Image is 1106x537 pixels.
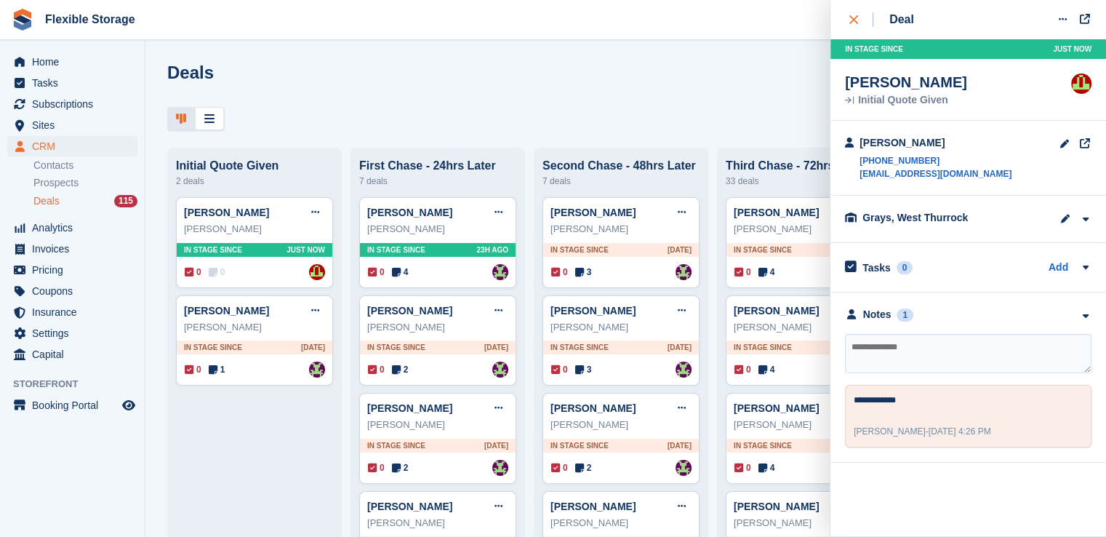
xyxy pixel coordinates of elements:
[7,136,137,156] a: menu
[367,207,452,218] a: [PERSON_NAME]
[359,172,516,190] div: 7 deals
[897,309,913,322] div: 1
[32,52,119,72] span: Home
[32,218,119,238] span: Analytics
[859,135,1011,151] div: [PERSON_NAME]
[184,342,242,353] span: In stage since
[32,344,119,365] span: Capital
[176,159,333,172] div: Initial Quote Given
[7,73,137,93] a: menu
[863,307,891,322] div: Notes
[367,222,508,236] div: [PERSON_NAME]
[929,426,991,437] span: [DATE] 4:26 PM
[367,440,425,451] span: In stage since
[1071,73,1091,94] img: David Jones
[7,395,137,415] a: menu
[550,207,636,218] a: [PERSON_NAME]
[668,440,692,451] span: [DATE]
[185,266,201,279] span: 0
[286,244,325,255] span: Just now
[39,7,141,31] a: Flexible Storage
[7,239,137,259] a: menu
[392,266,409,279] span: 4
[734,244,792,255] span: In stage since
[550,501,636,512] a: [PERSON_NAME]
[845,95,967,106] div: Initial Quote Given
[734,461,751,474] span: 0
[862,261,891,274] h2: Tasks
[859,167,1011,180] a: [EMAIL_ADDRESS][DOMAIN_NAME]
[734,320,875,335] div: [PERSON_NAME]
[367,402,452,414] a: [PERSON_NAME]
[32,115,119,135] span: Sites
[184,305,269,317] a: [PERSON_NAME]
[114,195,137,207] div: 115
[7,52,137,72] a: menu
[392,461,409,474] span: 2
[32,395,119,415] span: Booking Portal
[12,9,33,31] img: stora-icon-8386f47178a22dfd0bd8f6a31ec36ba5ce8667c1dd55bd0f319d3a0aa187defe.svg
[484,440,508,451] span: [DATE]
[550,516,692,530] div: [PERSON_NAME]
[845,44,903,55] span: In stage since
[209,363,225,376] span: 1
[184,222,325,236] div: [PERSON_NAME]
[33,176,79,190] span: Prospects
[550,320,692,335] div: [PERSON_NAME]
[32,323,119,343] span: Settings
[309,264,325,280] a: David Jones
[32,94,119,114] span: Subscriptions
[575,461,592,474] span: 2
[897,261,913,274] div: 0
[734,501,819,512] a: [PERSON_NAME]
[7,94,137,114] a: menu
[7,218,137,238] a: menu
[367,244,425,255] span: In stage since
[734,207,819,218] a: [PERSON_NAME]
[542,159,700,172] div: Second Chase - 48hrs Later
[367,305,452,317] a: [PERSON_NAME]
[367,501,452,512] a: [PERSON_NAME]
[550,402,636,414] a: [PERSON_NAME]
[167,63,214,82] h1: Deals
[492,362,508,378] img: Rachael Fisher
[7,323,137,343] a: menu
[7,344,137,365] a: menu
[734,363,751,376] span: 0
[367,342,425,353] span: In stage since
[676,362,692,378] img: Rachael Fisher
[484,342,508,353] span: [DATE]
[550,440,609,451] span: In stage since
[758,266,775,279] span: 4
[854,425,991,438] div: -
[1053,44,1091,55] span: Just now
[184,207,269,218] a: [PERSON_NAME]
[301,342,325,353] span: [DATE]
[32,136,119,156] span: CRM
[550,342,609,353] span: In stage since
[551,266,568,279] span: 0
[758,363,775,376] span: 4
[758,461,775,474] span: 4
[32,260,119,280] span: Pricing
[1049,260,1068,277] a: Add
[7,302,137,322] a: menu
[392,363,409,376] span: 2
[550,222,692,236] div: [PERSON_NAME]
[32,281,119,301] span: Coupons
[492,460,508,476] a: Rachael Fisher
[859,154,1011,167] a: [PHONE_NUMBER]
[13,377,145,391] span: Storefront
[676,460,692,476] a: Rachael Fisher
[676,264,692,280] img: Rachael Fisher
[309,362,325,378] a: Rachael Fisher
[550,418,692,432] div: [PERSON_NAME]
[575,266,592,279] span: 3
[176,172,333,190] div: 2 deals
[7,260,137,280] a: menu
[492,264,508,280] a: Rachael Fisher
[367,320,508,335] div: [PERSON_NAME]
